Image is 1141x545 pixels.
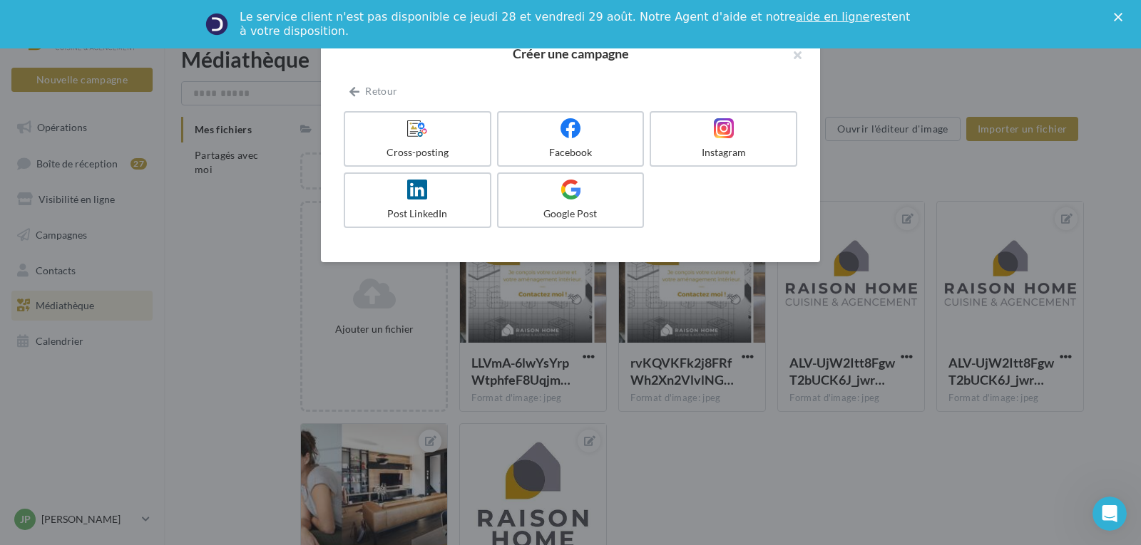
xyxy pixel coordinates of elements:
div: Instagram [657,145,790,160]
div: Cross-posting [351,145,484,160]
a: aide en ligne [796,10,869,24]
div: Fermer [1114,13,1128,21]
div: Post LinkedIn [351,207,484,221]
iframe: Intercom live chat [1093,497,1127,531]
img: Profile image for Service-Client [205,13,228,36]
div: Facebook [504,145,638,160]
h2: Créer une campagne [344,47,797,60]
button: Retour [344,83,403,100]
div: Le service client n'est pas disponible ce jeudi 28 et vendredi 29 août. Notre Agent d'aide et not... [240,10,913,38]
div: Google Post [504,207,638,221]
